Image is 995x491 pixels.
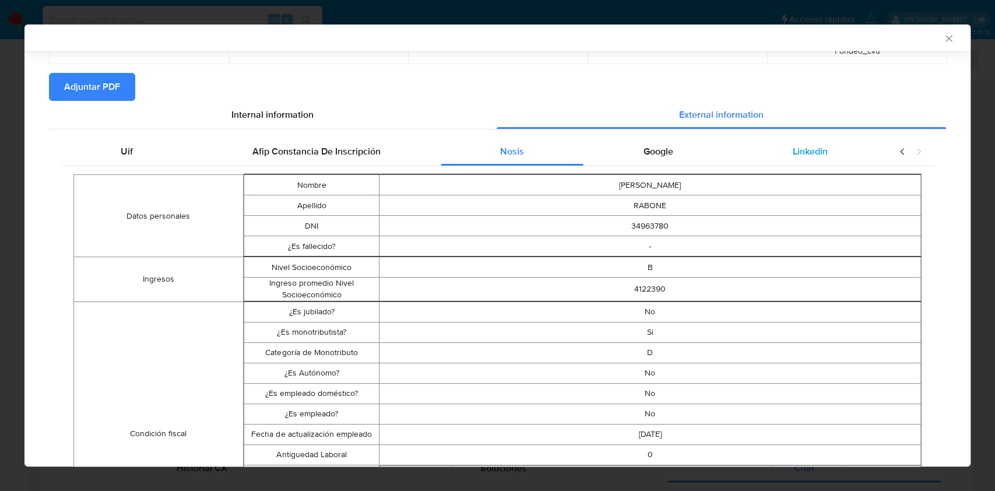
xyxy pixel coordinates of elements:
div: Detailed info [49,101,946,129]
button: Cerrar ventana [943,33,954,43]
span: Afip Constancia De Inscripción [252,145,381,158]
td: RABONE [379,195,921,216]
span: Adjuntar PDF [64,74,120,100]
div: closure-recommendation-modal [24,24,971,467]
td: Nombre [244,175,379,195]
td: ¿Es empleado? [244,404,379,424]
td: No [379,301,921,322]
td: DNI [244,216,379,236]
span: Linkedin [793,145,828,158]
span: Uif [121,145,133,158]
span: External information [679,108,764,121]
td: ¿Es fallecido? [244,236,379,257]
th: nosis.data.Col 4 [846,465,920,479]
span: Google [644,145,673,158]
td: [DATE] [379,424,921,444]
th: nosis.data.Col 1 [380,465,452,479]
td: ¿Es empleado doméstico? [244,383,379,404]
td: ¿Es monotributista? [244,322,379,342]
td: Categoría de Monotributo [244,342,379,363]
td: Si [379,322,921,342]
td: Ingreso promedio Nivel Socioeconómico [244,278,379,301]
td: 4122390 [379,278,921,301]
td: D [379,342,921,363]
td: Antiguedad Laboral [244,444,379,465]
td: Datos personales [74,175,244,257]
td: No [379,363,921,383]
td: 34963780 [379,216,921,236]
th: nosis.data.Col 3 [772,465,846,479]
td: Apellido [244,195,379,216]
td: ¿Es Autónomo? [244,363,379,383]
td: No [379,404,921,424]
span: Internal information [231,108,314,121]
td: B [379,257,921,278]
td: Ingresos [74,257,244,301]
div: Detailed external info [61,138,887,166]
td: - [379,236,921,257]
span: Nosis [500,145,524,158]
td: 0 [379,444,921,465]
td: No [379,383,921,404]
button: Adjuntar PDF [49,73,135,101]
td: ¿Es jubilado? [244,301,379,322]
td: [PERSON_NAME] [379,175,921,195]
td: Fecha de actualización empleado [244,424,379,444]
td: Nivel Socioeconómico [244,257,379,278]
th: nosis.data.Col 2 [452,465,772,479]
